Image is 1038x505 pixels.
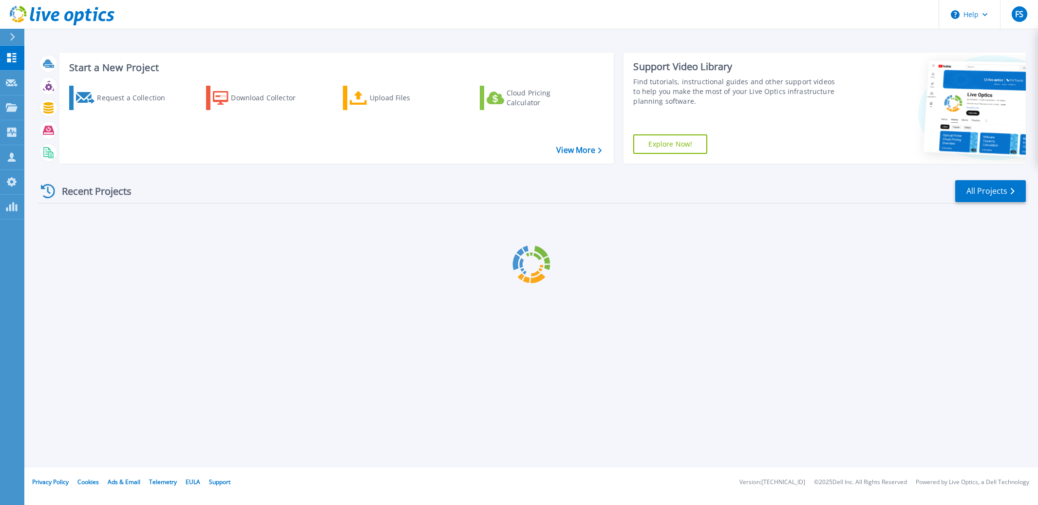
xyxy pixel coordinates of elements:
div: Request a Collection [97,88,175,108]
div: Cloud Pricing Calculator [507,88,585,108]
a: View More [556,146,602,155]
li: Version: [TECHNICAL_ID] [739,479,805,486]
a: Download Collector [206,86,315,110]
div: Upload Files [370,88,448,108]
a: Request a Collection [69,86,178,110]
a: All Projects [955,180,1026,202]
div: Recent Projects [38,179,145,203]
a: Telemetry [149,478,177,486]
a: EULA [186,478,200,486]
li: © 2025 Dell Inc. All Rights Reserved [814,479,907,486]
a: Upload Files [343,86,452,110]
span: FS [1015,10,1023,18]
div: Find tutorials, instructional guides and other support videos to help you make the most of your L... [633,77,839,106]
a: Cloud Pricing Calculator [480,86,588,110]
a: Support [209,478,230,486]
div: Support Video Library [633,60,839,73]
li: Powered by Live Optics, a Dell Technology [916,479,1029,486]
h3: Start a New Project [69,62,602,73]
a: Ads & Email [108,478,140,486]
a: Cookies [77,478,99,486]
a: Privacy Policy [32,478,69,486]
div: Download Collector [231,88,309,108]
a: Explore Now! [633,134,707,154]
